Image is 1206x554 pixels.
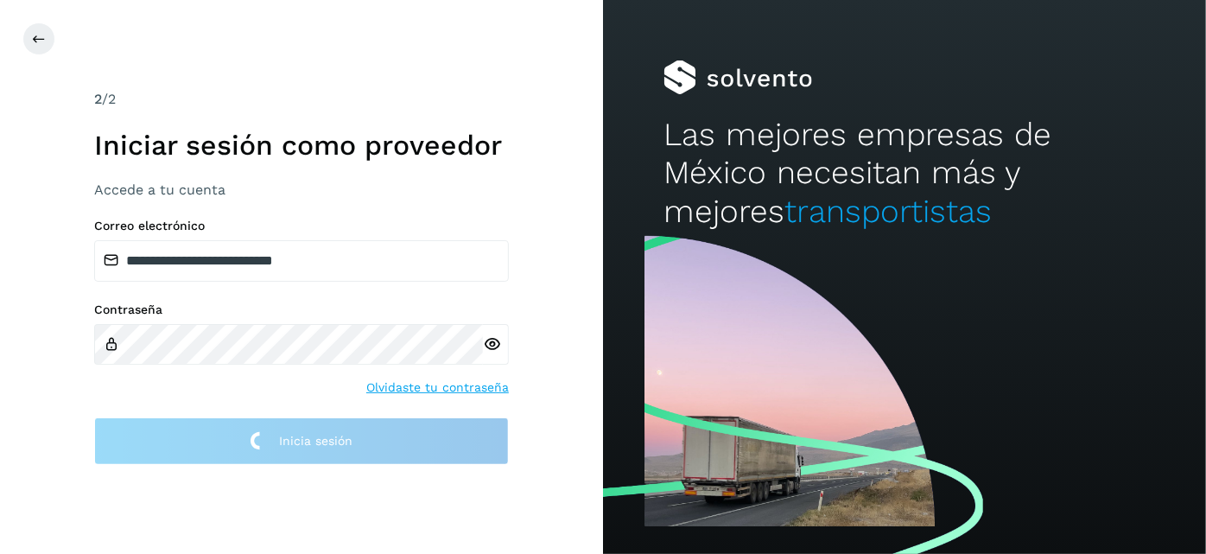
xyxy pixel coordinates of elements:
a: Olvidaste tu contraseña [366,379,509,397]
div: /2 [94,89,509,110]
button: Inicia sesión [94,417,509,465]
span: transportistas [784,193,992,230]
label: Correo electrónico [94,219,509,233]
h3: Accede a tu cuenta [94,181,509,198]
h2: Las mejores empresas de México necesitan más y mejores [663,116,1146,231]
label: Contraseña [94,302,509,317]
span: Inicia sesión [279,435,352,447]
h1: Iniciar sesión como proveedor [94,129,509,162]
span: 2 [94,91,102,107]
